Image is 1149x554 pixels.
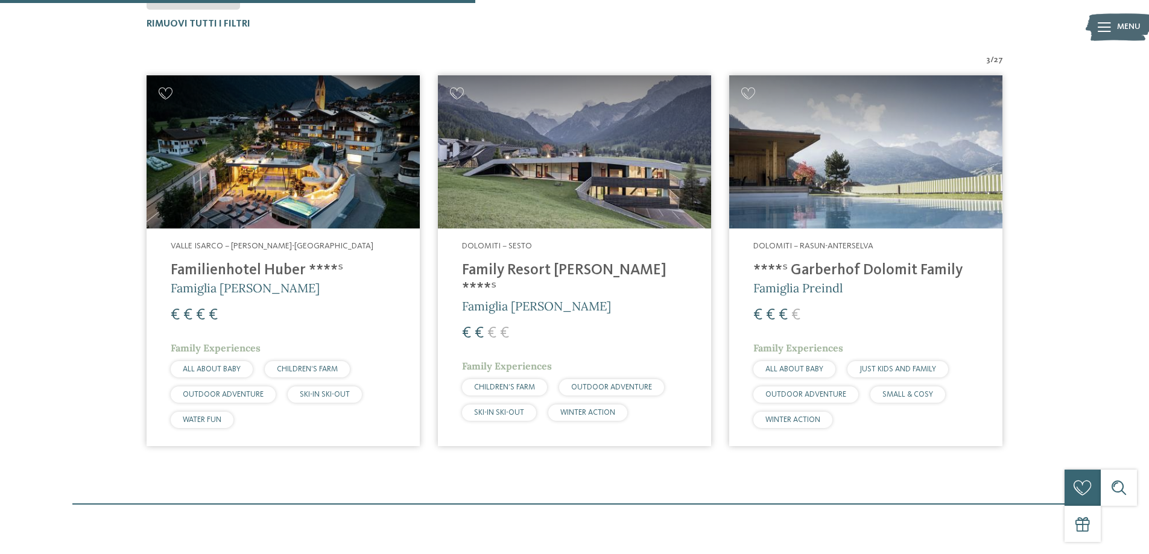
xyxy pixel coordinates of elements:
[487,326,496,341] span: €
[766,307,775,323] span: €
[500,326,509,341] span: €
[474,383,535,391] span: CHILDREN’S FARM
[990,54,994,66] span: /
[462,326,471,341] span: €
[882,391,933,398] span: SMALL & COSY
[277,365,338,373] span: CHILDREN’S FARM
[300,391,350,398] span: SKI-IN SKI-OUT
[462,298,611,313] span: Famiglia [PERSON_NAME]
[753,342,843,354] span: Family Experiences
[209,307,218,323] span: €
[986,54,990,66] span: 3
[462,262,687,298] h4: Family Resort [PERSON_NAME] ****ˢ
[183,307,192,323] span: €
[753,242,873,250] span: Dolomiti – Rasun-Anterselva
[474,409,524,417] span: SKI-IN SKI-OUT
[765,391,846,398] span: OUTDOOR ADVENTURE
[171,280,320,295] span: Famiglia [PERSON_NAME]
[859,365,936,373] span: JUST KIDS AND FAMILY
[729,75,1002,229] img: Cercate un hotel per famiglie? Qui troverete solo i migliori!
[183,416,221,424] span: WATER FUN
[994,54,1003,66] span: 27
[171,342,261,354] span: Family Experiences
[779,307,788,323] span: €
[438,75,711,229] img: Family Resort Rainer ****ˢ
[147,19,250,29] span: Rimuovi tutti i filtri
[196,307,205,323] span: €
[791,307,800,323] span: €
[171,242,373,250] span: Valle Isarco – [PERSON_NAME]-[GEOGRAPHIC_DATA]
[183,365,241,373] span: ALL ABOUT BABY
[560,409,615,417] span: WINTER ACTION
[438,75,711,446] a: Cercate un hotel per famiglie? Qui troverete solo i migliori! Dolomiti – Sesto Family Resort [PER...
[753,307,762,323] span: €
[765,365,823,373] span: ALL ABOUT BABY
[147,75,420,229] img: Cercate un hotel per famiglie? Qui troverete solo i migliori!
[171,307,180,323] span: €
[753,280,843,295] span: Famiglia Preindl
[765,416,820,424] span: WINTER ACTION
[171,262,396,280] h4: Familienhotel Huber ****ˢ
[753,262,978,280] h4: ****ˢ Garberhof Dolomit Family
[462,242,532,250] span: Dolomiti – Sesto
[729,75,1002,446] a: Cercate un hotel per famiglie? Qui troverete solo i migliori! Dolomiti – Rasun-Anterselva ****ˢ G...
[475,326,484,341] span: €
[147,75,420,446] a: Cercate un hotel per famiglie? Qui troverete solo i migliori! Valle Isarco – [PERSON_NAME]-[GEOGR...
[183,391,264,398] span: OUTDOOR ADVENTURE
[571,383,652,391] span: OUTDOOR ADVENTURE
[462,360,552,372] span: Family Experiences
